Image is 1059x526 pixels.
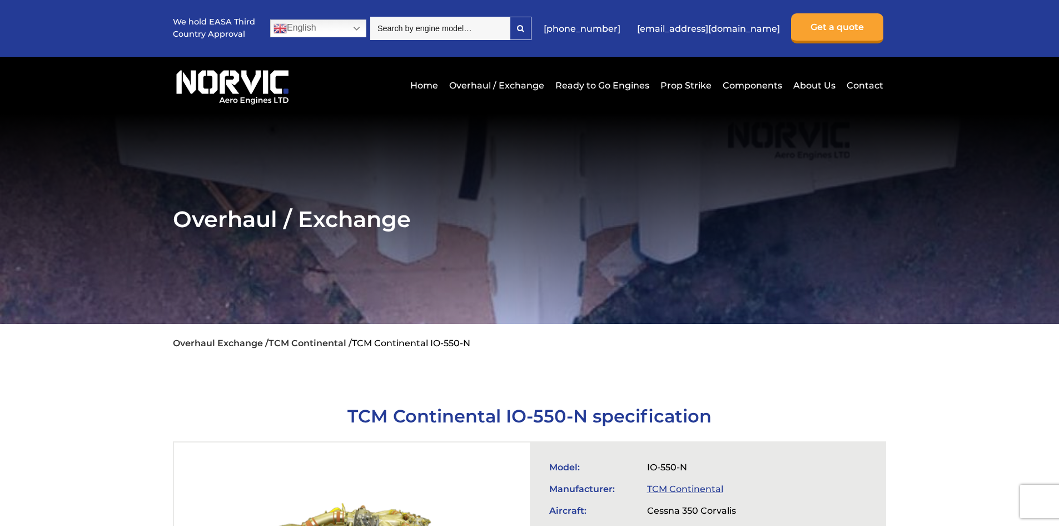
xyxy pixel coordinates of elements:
[274,22,287,35] img: en
[173,205,886,233] h2: Overhaul / Exchange
[642,456,742,478] td: IO-550-N
[844,72,883,99] a: Contact
[370,17,510,40] input: Search by engine model…
[544,456,642,478] td: Model:
[269,338,352,348] a: TCM Continental /
[720,72,785,99] a: Components
[270,19,366,37] a: English
[544,478,642,500] td: Manufacturer:
[647,484,723,494] a: TCM Continental
[553,72,652,99] a: Ready to Go Engines
[544,500,642,522] td: Aircraft:
[658,72,714,99] a: Prop Strike
[538,15,626,42] a: [PHONE_NUMBER]
[173,16,256,40] p: We hold EASA Third Country Approval
[642,500,742,522] td: Cessna 350 Corvalis
[352,338,470,348] li: TCM Continental IO-550-N
[446,72,547,99] a: Overhaul / Exchange
[173,405,886,427] h1: TCM Continental IO-550-N specification
[407,72,441,99] a: Home
[173,65,292,105] img: Norvic Aero Engines logo
[632,15,785,42] a: [EMAIL_ADDRESS][DOMAIN_NAME]
[790,72,838,99] a: About Us
[173,338,269,348] a: Overhaul Exchange /
[791,13,883,43] a: Get a quote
